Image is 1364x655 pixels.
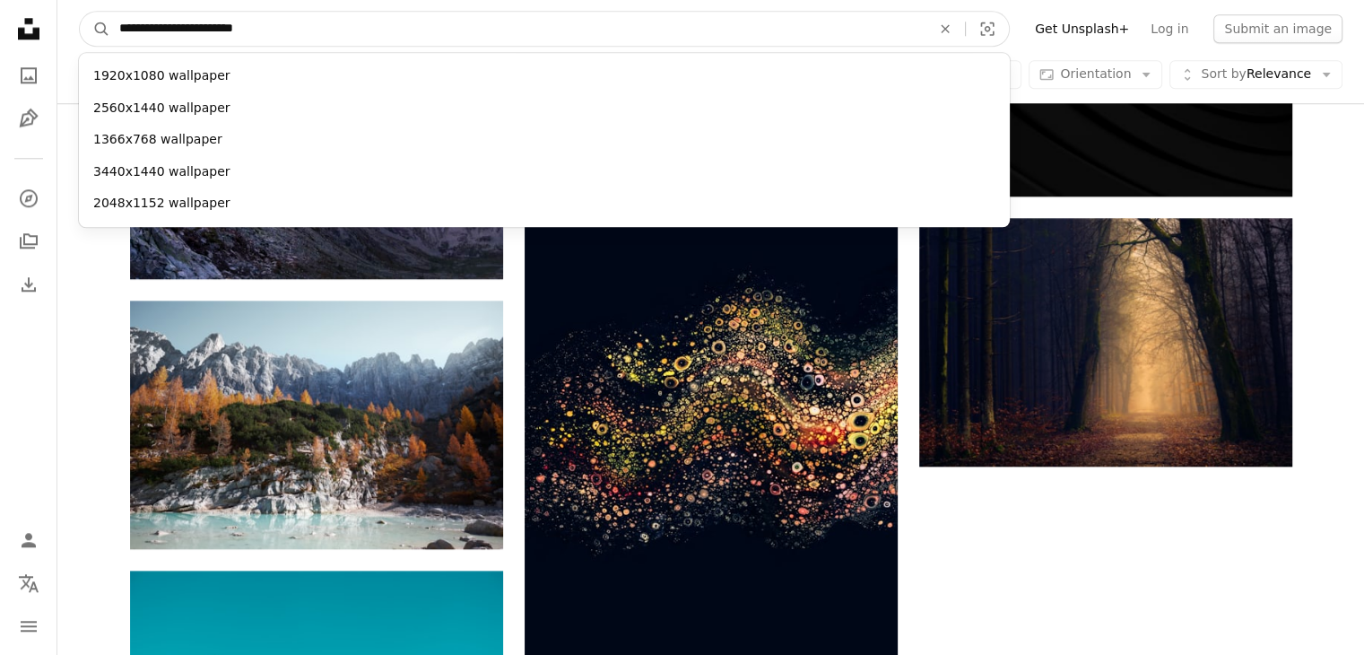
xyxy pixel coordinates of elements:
button: Clear [925,12,965,46]
div: 3440x1440 wallpaper [79,156,1010,188]
a: Log in / Sign up [11,522,47,558]
a: a black background with yellow and red bubbles [525,419,898,435]
div: 2560x1440 wallpaper [79,92,1010,125]
button: Submit an image [1213,14,1342,43]
button: Visual search [966,12,1009,46]
div: 2048x1152 wallpaper [79,188,1010,220]
div: 1366x768 wallpaper [79,124,1010,156]
a: worms eye view of mountain during daytime [130,416,503,432]
button: Language [11,565,47,601]
button: Sort byRelevance [1169,61,1342,90]
img: worms eye view of mountain during daytime [130,301,503,549]
span: Sort by [1201,67,1246,82]
div: 1920x1080 wallpaper [79,60,1010,92]
img: yellow lights between trees [919,218,1292,467]
span: Relevance [1201,66,1311,84]
a: Collections [11,223,47,259]
button: Menu [11,608,47,644]
a: Home — Unsplash [11,11,47,50]
a: Download History [11,266,47,302]
a: Get Unsplash+ [1024,14,1140,43]
a: Photos [11,57,47,93]
span: Orientation [1060,67,1131,82]
button: Search Unsplash [80,12,110,46]
a: yellow lights between trees [919,334,1292,350]
a: Log in [1140,14,1199,43]
button: Orientation [1029,61,1162,90]
form: Find visuals sitewide [79,11,1010,47]
a: Explore [11,180,47,216]
a: Illustrations [11,100,47,136]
